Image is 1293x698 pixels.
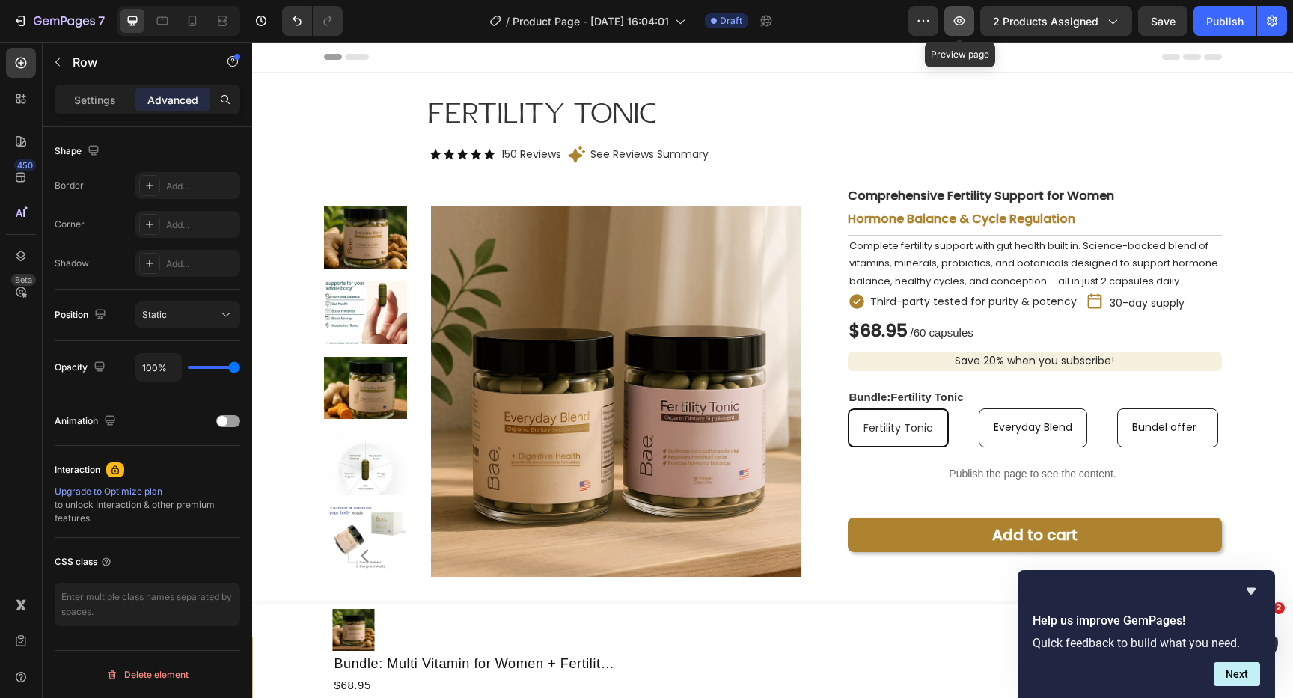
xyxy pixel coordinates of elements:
div: Shadow [55,257,89,270]
span: Product Page - [DATE] 16:04:01 [513,13,669,29]
span: Draft [720,14,742,28]
button: 2 products assigned [980,6,1132,36]
button: Carousel Next Arrow [104,505,122,523]
button: <p>See Reviews Summary</p> [338,103,456,122]
p: Everyday Blend [742,376,820,395]
div: Delete element [106,666,189,684]
p: Row [73,53,200,71]
button: Publish [1193,6,1256,36]
div: Add to cart [740,483,825,503]
div: to unlock Interaction & other premium features. [55,485,240,525]
button: Add to cart [596,476,970,510]
p: See Reviews Summary [338,103,456,122]
h2: Help us improve GemPages! [1033,612,1260,630]
iframe: Design area [252,42,1293,698]
span: 2 [1273,602,1285,614]
button: Hide survey [1242,582,1260,600]
div: Add... [166,257,236,271]
p: Bundle:Fertility Tonic [597,345,968,365]
div: Corner [55,218,85,231]
div: Position [55,305,109,325]
p: 30-day supply [858,252,932,271]
p: Publish the page to see the content. [596,424,966,440]
p: 7 [98,12,105,30]
div: Undo/Redo [282,6,343,36]
p: Complete fertility support with gut health built in. Science-backed blend of vitamins, minerals, ... [597,195,968,248]
p: Quick feedback to build what you need. [1033,636,1260,650]
p: Hormone Balance & Cycle Regulation [596,170,823,186]
div: Opacity [55,358,108,378]
div: CSS class [55,555,112,569]
div: Add... [166,180,236,193]
p: Third-party tested for purity & potency [618,251,825,269]
div: Beta [11,274,36,286]
div: Upgrade to Optimize plan [55,485,240,498]
button: Save [1138,6,1187,36]
p: /60 capsules [658,281,721,301]
p: Advanced [147,92,198,108]
span: 2 products assigned [993,13,1098,29]
div: $68.95 [596,279,657,299]
p: Save 20% when you subscribe! [596,310,970,328]
button: Delete element [55,663,240,687]
span: Static [142,309,167,320]
div: Animation [55,411,119,432]
span: / [506,13,510,29]
span: Save [1151,15,1176,28]
div: Add... [166,218,236,232]
div: Interaction [55,463,100,477]
div: Border [55,179,84,192]
p: Settings [74,92,116,108]
button: Static [135,301,240,328]
p: Bundel offer [880,376,944,395]
div: Publish [1206,13,1244,29]
button: Next question [1214,662,1260,686]
div: 450 [14,159,36,171]
p: Comprehensive Fertility Support for Women [596,147,862,162]
p: Fertility Tonic [611,377,681,396]
div: Shape [55,141,103,162]
div: Help us improve GemPages! [1033,582,1260,686]
input: Auto [136,354,181,381]
button: 7 [6,6,111,36]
